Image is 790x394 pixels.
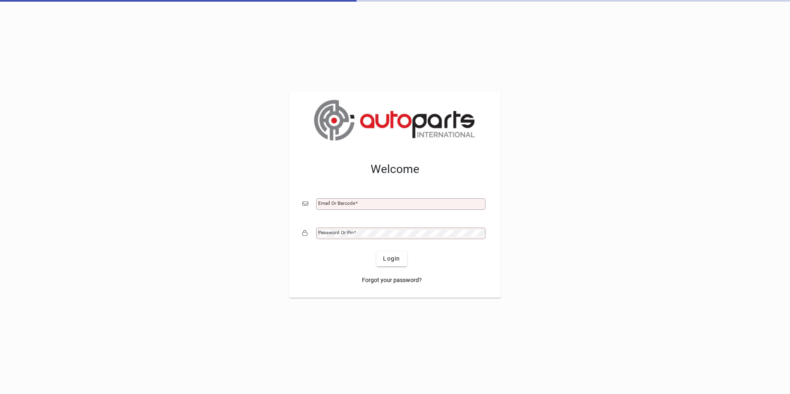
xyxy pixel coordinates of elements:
a: Forgot your password? [359,273,425,288]
h2: Welcome [302,162,488,176]
span: Forgot your password? [362,276,422,285]
span: Login [383,254,400,263]
button: Login [376,252,407,266]
mat-label: Email or Barcode [318,200,355,206]
mat-label: Password or Pin [318,230,354,235]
